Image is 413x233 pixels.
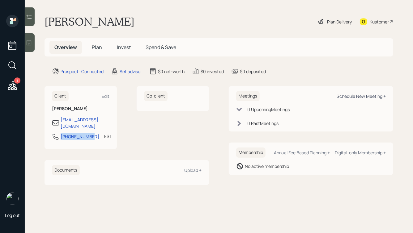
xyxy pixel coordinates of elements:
span: Invest [117,44,131,51]
div: $0 invested [201,68,224,75]
div: EST [104,133,112,139]
div: [EMAIL_ADDRESS][DOMAIN_NAME] [61,116,109,129]
span: Spend & Save [146,44,176,51]
h6: [PERSON_NAME] [52,106,109,111]
h6: Co-client [144,91,168,101]
div: [PHONE_NUMBER] [61,133,99,140]
h6: Membership [236,148,266,158]
div: Upload + [184,167,202,173]
div: $0 deposited [240,68,266,75]
span: Plan [92,44,102,51]
div: Edit [102,93,109,99]
div: Prospect · Connected [61,68,104,75]
span: Overview [54,44,77,51]
div: Digital-only Membership + [335,150,386,156]
h1: [PERSON_NAME] [45,15,134,28]
h6: Client [52,91,69,101]
div: No active membership [245,163,289,169]
h6: Documents [52,165,80,175]
div: 0 Past Meeting s [247,120,279,127]
div: Schedule New Meeting + [337,93,386,99]
div: $0 net-worth [158,68,185,75]
div: 1 [14,77,20,84]
div: Plan Delivery [327,19,352,25]
h6: Meetings [236,91,260,101]
div: Set advisor [120,68,142,75]
img: hunter_neumayer.jpg [6,193,19,205]
div: Annual Fee Based Planning + [274,150,330,156]
div: Log out [5,212,20,218]
div: 0 Upcoming Meeting s [247,106,290,113]
div: Kustomer [370,19,389,25]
